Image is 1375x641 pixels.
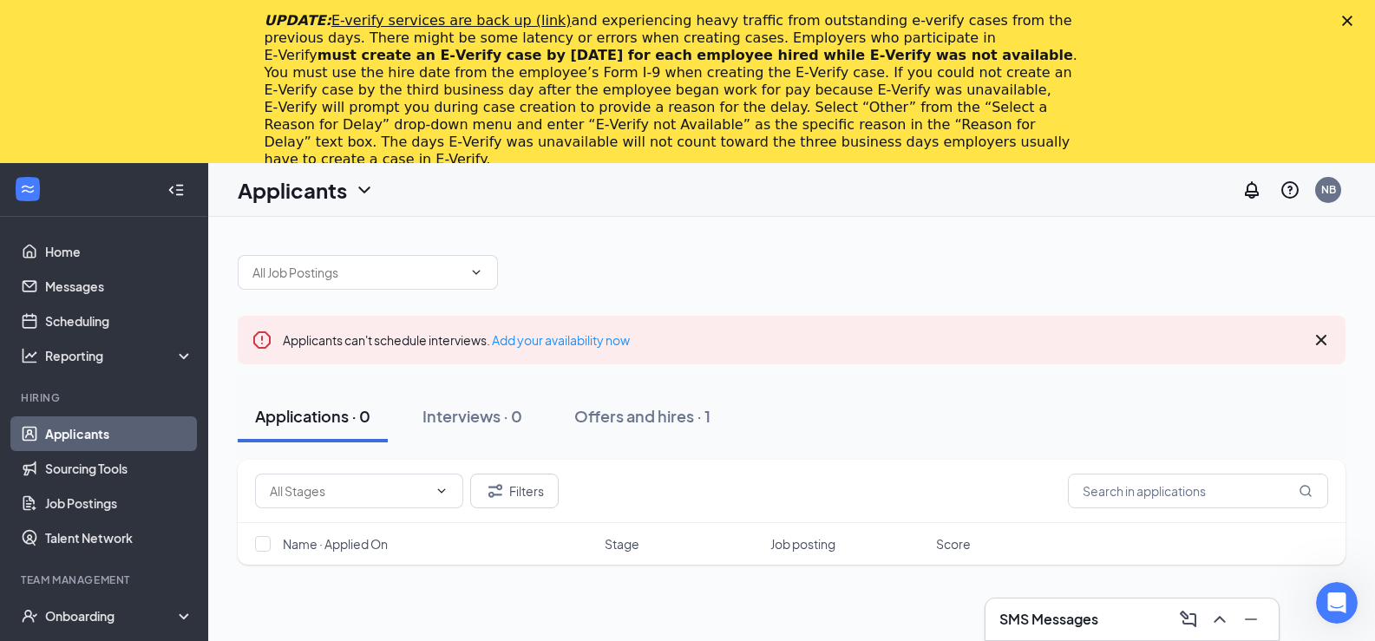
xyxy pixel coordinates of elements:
svg: Error [252,330,272,350]
svg: Filter [485,481,506,501]
svg: Analysis [21,347,38,364]
span: Job posting [770,535,835,553]
svg: ChevronDown [435,484,449,498]
div: Hiring [21,390,190,405]
a: Job Postings [45,486,193,520]
h3: SMS Messages [999,610,1098,629]
a: Scheduling [45,304,193,338]
div: Reporting [45,347,194,364]
iframe: Intercom live chat [1316,582,1358,624]
svg: WorkstreamLogo [19,180,36,198]
a: E-verify services are back up (link) [331,12,572,29]
button: ComposeMessage [1175,605,1202,633]
span: Score [936,535,971,553]
svg: ChevronDown [469,265,483,279]
a: Add your availability now [492,332,630,348]
div: Applications · 0 [255,405,370,427]
input: All Job Postings [252,263,462,282]
div: Team Management [21,572,190,587]
svg: Collapse [167,181,185,199]
span: Name · Applied On [283,535,388,553]
i: UPDATE: [265,12,572,29]
button: Minimize [1237,605,1265,633]
svg: ChevronDown [354,180,375,200]
svg: ChevronUp [1209,609,1230,630]
a: Applicants [45,416,193,451]
a: Talent Network [45,520,193,555]
svg: Notifications [1241,180,1262,200]
div: Onboarding [45,607,179,625]
div: and experiencing heavy traffic from outstanding e-verify cases from the previous days. There migh... [265,12,1084,168]
a: Sourcing Tools [45,451,193,486]
button: ChevronUp [1206,605,1234,633]
div: Offers and hires · 1 [574,405,710,427]
div: Interviews · 0 [422,405,522,427]
button: Filter Filters [470,474,559,508]
input: Search in applications [1068,474,1328,508]
span: Stage [605,535,639,553]
div: NB [1321,182,1336,197]
svg: Cross [1311,330,1332,350]
svg: UserCheck [21,607,38,625]
svg: ComposeMessage [1178,609,1199,630]
a: Messages [45,269,193,304]
div: Close [1342,16,1359,26]
span: Applicants can't schedule interviews. [283,332,630,348]
input: All Stages [270,481,428,500]
h1: Applicants [238,175,347,205]
b: must create an E‑Verify case by [DATE] for each employee hired while E‑Verify was not available [318,47,1073,63]
svg: MagnifyingGlass [1299,484,1313,498]
svg: Minimize [1241,609,1261,630]
a: Home [45,234,193,269]
svg: QuestionInfo [1280,180,1300,200]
